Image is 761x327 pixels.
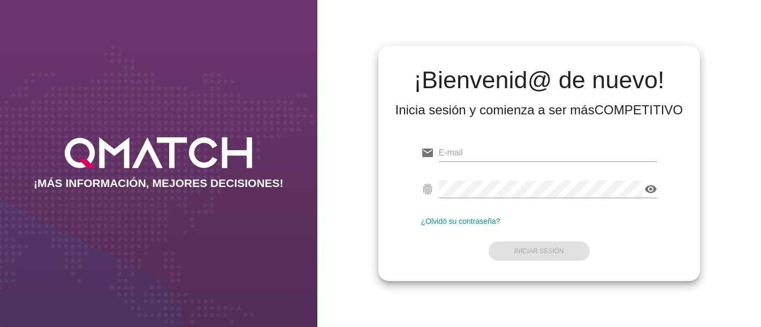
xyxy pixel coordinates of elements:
input: E-mail [439,144,658,161]
i: fingerprint [421,183,434,196]
strong: COMPETITIVO [595,103,683,117]
div: Inicia sesión y comienza a ser más [395,102,683,119]
i: email [421,146,434,159]
i: visibility [644,183,657,196]
a: ¿Olvidó su contraseña? [421,217,500,225]
h2: ¡MÁS INFORMACIÓN, MEJORES DECISIONES! [34,177,284,190]
h2: ¡Bienvenid@ de nuevo! [395,67,683,93]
